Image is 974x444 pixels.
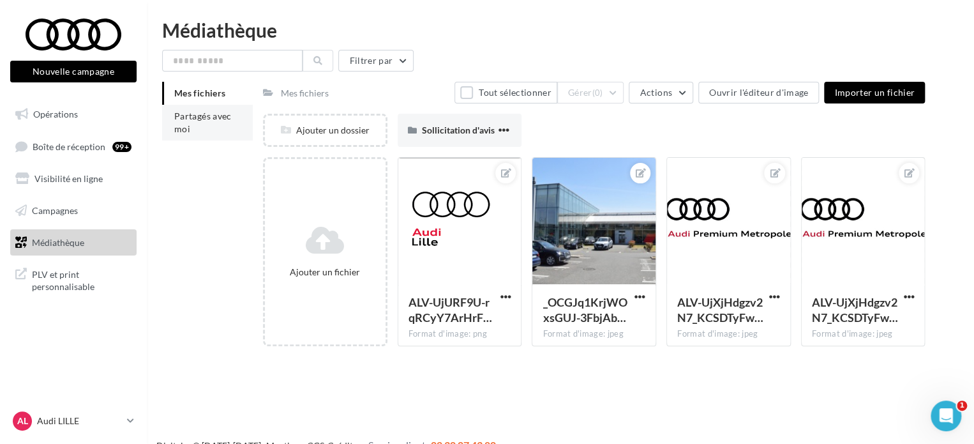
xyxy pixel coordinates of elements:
[8,261,139,298] a: PLV et print personnalisable
[32,205,78,216] span: Campagnes
[8,229,139,256] a: Médiathèque
[592,88,603,98] span: (0)
[543,328,645,340] div: Format d'image: jpeg
[677,328,780,340] div: Format d'image: jpeg
[32,266,131,293] span: PLV et print personnalisable
[34,173,103,184] span: Visibilité en ligne
[931,401,961,431] iframe: Intercom live chat
[677,295,763,325] span: ALV-UjXjHdgzv2N7_KCSDTyFwkDSjMhN5X3qn8kGenwxjw1l-YCUFoA
[957,401,967,411] span: 1
[422,125,495,135] span: Sollicitation d'avis
[640,87,671,98] span: Actions
[270,266,380,279] div: Ajouter un fichier
[281,87,329,100] div: Mes fichiers
[408,328,511,340] div: Format d'image: png
[543,295,627,325] span: _OCGJq1KrjWOxsGUJ-3FbjAbdsbrU641ajpzxbtnPJVO_ax-F0q9rJjhGImFCRJtOCwBxMbUeDw6PgLq=s0
[8,165,139,192] a: Visibilité en ligne
[8,197,139,224] a: Campagnes
[834,87,915,98] span: Importer un fichier
[812,328,915,340] div: Format d'image: jpeg
[629,82,693,103] button: Actions
[454,82,557,103] button: Tout sélectionner
[812,295,898,325] span: ALV-UjXjHdgzv2N7_KCSDTyFwkDSjMhN5X3qn8kGenwxjw1l-YCUFoA
[557,82,624,103] button: Gérer(0)
[10,61,137,82] button: Nouvelle campagne
[162,20,959,40] div: Médiathèque
[8,101,139,128] a: Opérations
[10,409,137,433] a: AL Audi LILLE
[338,50,414,72] button: Filtrer par
[33,141,105,151] span: Boîte de réception
[37,415,122,427] p: Audi LILLE
[174,88,225,98] span: Mes fichiers
[824,82,925,103] button: Importer un fichier
[8,133,139,160] a: Boîte de réception99+
[698,82,819,103] button: Ouvrir l'éditeur d'image
[17,415,28,427] span: AL
[265,124,386,137] div: Ajouter un dossier
[174,111,232,134] span: Partagés avec moi
[32,236,84,247] span: Médiathèque
[112,142,131,152] div: 99+
[408,295,492,325] span: ALV-UjURF9U-rqRCyY7ArHrFbgmQ2DO2bltMgvt5gKogMqIwgiqN_x0
[33,109,78,119] span: Opérations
